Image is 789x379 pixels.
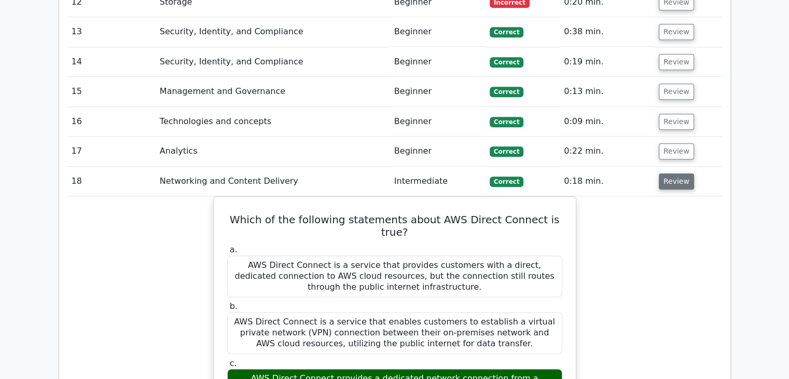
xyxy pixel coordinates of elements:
[659,114,694,130] button: Review
[560,137,655,166] td: 0:22 min.
[560,107,655,137] td: 0:09 min.
[227,255,562,297] div: AWS Direct Connect is a service that provides customers with a direct, dedicated connection to AW...
[156,137,390,166] td: Analytics
[659,143,694,159] button: Review
[67,77,156,106] td: 15
[156,107,390,137] td: Technologies and concepts
[390,167,486,196] td: Intermediate
[659,84,694,100] button: Review
[230,301,238,311] span: b.
[67,107,156,137] td: 16
[490,117,523,127] span: Correct
[490,146,523,157] span: Correct
[67,167,156,196] td: 18
[156,167,390,196] td: Networking and Content Delivery
[659,54,694,70] button: Review
[390,47,486,77] td: Beginner
[67,137,156,166] td: 17
[390,107,486,137] td: Beginner
[226,213,563,238] h5: Which of the following statements about AWS Direct Connect is true?
[156,77,390,106] td: Management and Governance
[230,358,237,368] span: c.
[67,17,156,47] td: 13
[390,17,486,47] td: Beginner
[156,17,390,47] td: Security, Identity, and Compliance
[390,137,486,166] td: Beginner
[156,47,390,77] td: Security, Identity, and Compliance
[490,57,523,67] span: Correct
[560,77,655,106] td: 0:13 min.
[390,77,486,106] td: Beginner
[560,47,655,77] td: 0:19 min.
[490,27,523,37] span: Correct
[560,167,655,196] td: 0:18 min.
[67,47,156,77] td: 14
[490,87,523,97] span: Correct
[490,177,523,187] span: Correct
[659,173,694,189] button: Review
[560,17,655,47] td: 0:38 min.
[227,312,562,354] div: AWS Direct Connect is a service that enables customers to establish a virtual private network (VP...
[659,24,694,40] button: Review
[230,245,238,254] span: a.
